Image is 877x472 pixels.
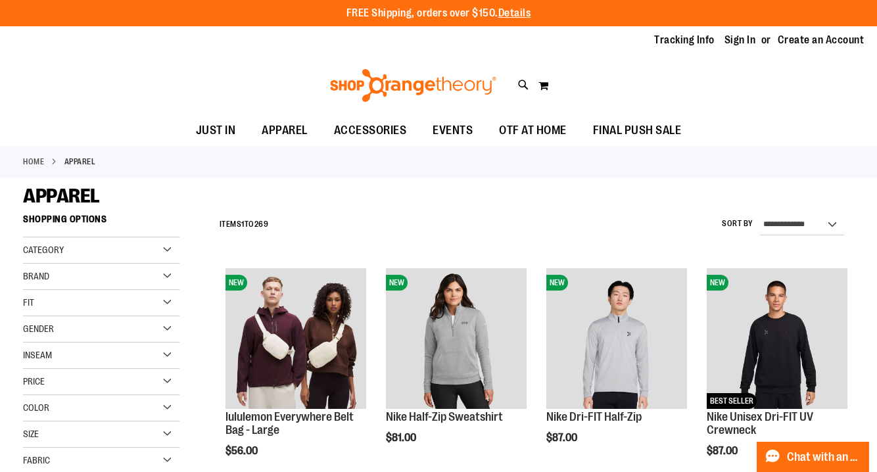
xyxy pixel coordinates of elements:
[707,445,740,457] span: $87.00
[580,116,695,146] a: FINAL PUSH SALE
[498,7,531,19] a: Details
[724,33,756,47] a: Sign In
[225,445,260,457] span: $56.00
[249,116,321,145] a: APPAREL
[499,116,567,145] span: OTF AT HOME
[707,410,813,437] a: Nike Unisex Dri-FIT UV Crewneck
[707,275,728,291] span: NEW
[546,268,687,411] a: Nike Dri-FIT Half-ZipNEW
[254,220,269,229] span: 269
[23,323,54,334] span: Gender
[23,402,49,413] span: Color
[707,268,847,409] img: Nike Unisex Dri-FIT UV Crewneck
[196,116,236,145] span: JUST IN
[23,208,179,237] strong: Shopping Options
[23,455,50,465] span: Fabric
[546,275,568,291] span: NEW
[241,220,245,229] span: 1
[787,451,861,463] span: Chat with an Expert
[64,156,96,168] strong: APPAREL
[220,214,269,235] h2: Items to
[23,376,45,387] span: Price
[433,116,473,145] span: EVENTS
[546,432,579,444] span: $87.00
[225,268,366,409] img: lululemon Everywhere Belt Bag - Large
[386,410,503,423] a: Nike Half-Zip Sweatshirt
[328,69,498,102] img: Shop Orangetheory
[225,275,247,291] span: NEW
[23,185,100,207] span: APPAREL
[321,116,420,146] a: ACCESSORIES
[225,268,366,411] a: lululemon Everywhere Belt Bag - LargeNEW
[593,116,682,145] span: FINAL PUSH SALE
[23,350,52,360] span: Inseam
[707,268,847,411] a: Nike Unisex Dri-FIT UV CrewneckNEWBEST SELLER
[225,410,354,437] a: lululemon Everywhere Belt Bag - Large
[546,410,642,423] a: Nike Dri-FIT Half-Zip
[419,116,486,146] a: EVENTS
[707,393,757,409] span: BEST SELLER
[386,268,527,411] a: Nike Half-Zip SweatshirtNEW
[262,116,308,145] span: APPAREL
[386,275,408,291] span: NEW
[654,33,715,47] a: Tracking Info
[23,429,39,439] span: Size
[23,271,49,281] span: Brand
[23,245,64,255] span: Category
[778,33,865,47] a: Create an Account
[386,268,527,409] img: Nike Half-Zip Sweatshirt
[183,116,249,146] a: JUST IN
[546,268,687,409] img: Nike Dri-FIT Half-Zip
[23,156,44,168] a: Home
[23,297,34,308] span: Fit
[334,116,407,145] span: ACCESSORIES
[722,218,753,229] label: Sort By
[757,442,870,472] button: Chat with an Expert
[386,432,418,444] span: $81.00
[486,116,580,146] a: OTF AT HOME
[346,6,531,21] p: FREE Shipping, orders over $150.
